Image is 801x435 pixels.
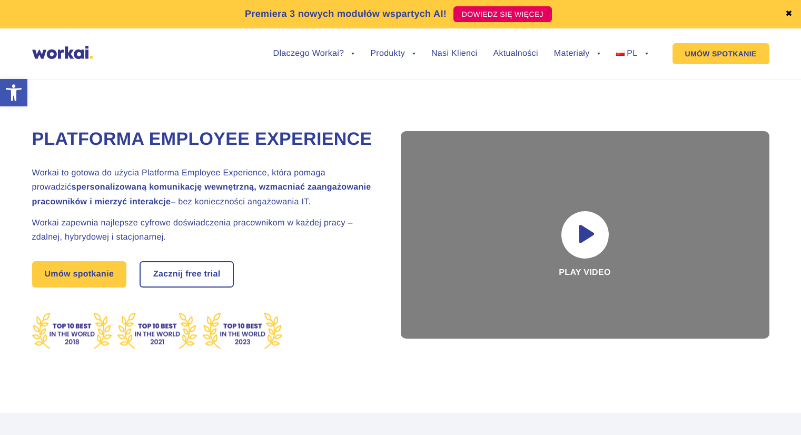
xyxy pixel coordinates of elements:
span: PL [627,49,637,58]
a: ✖ [785,10,793,18]
a: UMÓW SPOTKANIE [673,43,769,64]
h2: Workai zapewnia najlepsze cyfrowe doświadczenia pracownikom w każdej pracy – zdalnej, hybrydowej ... [32,216,374,244]
a: Zacznij free trial [141,262,233,286]
a: Materiały [554,50,600,58]
strong: spersonalizowaną komunikację wewnętrzną, wzmacniać zaangażowanie pracowników i mierzyć interakcje [32,183,371,206]
a: Dlaczego Workai? [273,50,355,58]
a: Umów spotkanie [32,261,127,288]
a: DOWIEDZ SIĘ WIĘCEJ [453,6,552,22]
a: Produkty [370,50,416,58]
h1: Platforma Employee Experience [32,127,374,152]
a: Nasi Klienci [431,50,477,58]
p: Premiera 3 nowych modułów wspartych AI! [245,7,447,21]
div: Play video [401,131,769,339]
h2: Workai to gotowa do użycia Platforma Employee Experience, która pomaga prowadzić – bez koniecznoś... [32,166,374,209]
a: Aktualności [493,50,538,58]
